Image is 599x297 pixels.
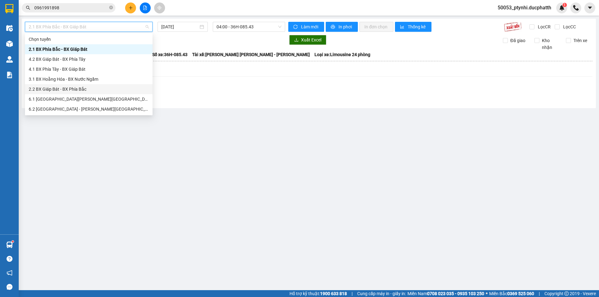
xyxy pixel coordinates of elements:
[26,6,30,10] span: search
[7,256,12,262] span: question-circle
[559,5,565,11] img: icon-new-feature
[140,2,151,13] button: file-add
[6,242,13,248] img: warehouse-icon
[535,23,552,30] span: Lọc CR
[6,41,13,47] img: warehouse-icon
[6,56,13,63] img: warehouse-icon
[357,290,406,297] span: Cung cấp máy in - giấy in:
[6,72,13,78] img: solution-icon
[507,291,534,296] strong: 0369 525 060
[29,66,149,73] div: 4.1 BX Phía Tây - BX Giáp Bát
[584,2,595,13] button: caret-down
[25,74,153,84] div: 3.1 BX Hoằng Hóa - BX Nước Ngầm
[504,22,522,32] img: 9k=
[289,35,326,45] button: downloadXuất Excel
[143,6,147,10] span: file-add
[25,104,153,114] div: 6.2 Hà Nội - Thanh Hóa
[25,94,153,104] div: 6.1 Thanh Hóa - Hà Nội
[407,290,484,297] span: Miền Nam
[326,22,358,32] button: printerIn phơi
[29,46,149,53] div: 2.1 BX Phía Bắc - BX Giáp Bát
[288,22,324,32] button: syncLàm mới
[109,5,113,11] span: close-circle
[29,56,149,63] div: 4.2 BX Giáp Bát - BX Phía Tây
[301,23,319,30] span: Làm mới
[564,291,569,296] span: copyright
[152,51,187,58] span: Số xe: 36H-085.43
[161,23,198,30] input: 13/09/2025
[29,106,149,113] div: 6.2 [GEOGRAPHIC_DATA] - [PERSON_NAME][GEOGRAPHIC_DATA][PERSON_NAME]
[154,2,165,13] button: aim
[561,23,577,30] span: Lọc CC
[489,290,534,297] span: Miền Bắc
[25,54,153,64] div: 4.2 BX Giáp Bát - BX Phía Tây
[563,3,566,7] span: 1
[129,6,133,10] span: plus
[25,44,153,54] div: 2.1 BX Phía Bắc - BX Giáp Bát
[314,51,370,58] span: Loại xe: Limousine 24 phòng
[395,22,431,32] button: bar-chartThống kê
[331,25,336,30] span: printer
[34,4,108,11] input: Tìm tên, số ĐT hoặc mã đơn
[29,96,149,103] div: 6.1 [GEOGRAPHIC_DATA][PERSON_NAME][GEOGRAPHIC_DATA]
[157,6,162,10] span: aim
[7,270,12,276] span: notification
[12,241,14,242] sup: 1
[192,51,310,58] span: Tài xế: [PERSON_NAME] [PERSON_NAME] - [PERSON_NAME]
[6,25,13,31] img: warehouse-icon
[508,37,528,44] span: Đã giao
[562,3,567,7] sup: 1
[493,4,556,12] span: 50053_ptynhi.ducphatth
[539,290,540,297] span: |
[25,64,153,74] div: 4.1 BX Phía Tây - BX Giáp Bát
[25,34,153,44] div: Chọn tuyến
[352,290,353,297] span: |
[338,23,353,30] span: In phơi
[400,25,405,30] span: bar-chart
[320,291,347,296] strong: 1900 633 818
[125,2,136,13] button: plus
[7,284,12,290] span: message
[293,25,299,30] span: sync
[5,4,13,13] img: logo-vxr
[587,5,593,11] span: caret-down
[571,37,590,44] span: Trên xe
[290,290,347,297] span: Hỗ trợ kỹ thuật:
[486,292,488,295] span: ⚪️
[427,291,484,296] strong: 0708 023 035 - 0935 103 250
[359,22,393,32] button: In đơn chọn
[539,37,561,51] span: Kho nhận
[573,5,579,11] img: phone-icon
[25,84,153,94] div: 2.2 BX Giáp Bát - BX Phía Bắc
[29,76,149,83] div: 3.1 BX Hoằng Hóa - BX Nước Ngầm
[29,22,149,31] span: 2.1 BX Phía Bắc - BX Giáp Bát
[109,6,113,9] span: close-circle
[408,23,426,30] span: Thống kê
[217,22,281,31] span: 04:00 - 36H-085.43
[29,36,149,43] div: Chọn tuyến
[29,86,149,93] div: 2.2 BX Giáp Bát - BX Phía Bắc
